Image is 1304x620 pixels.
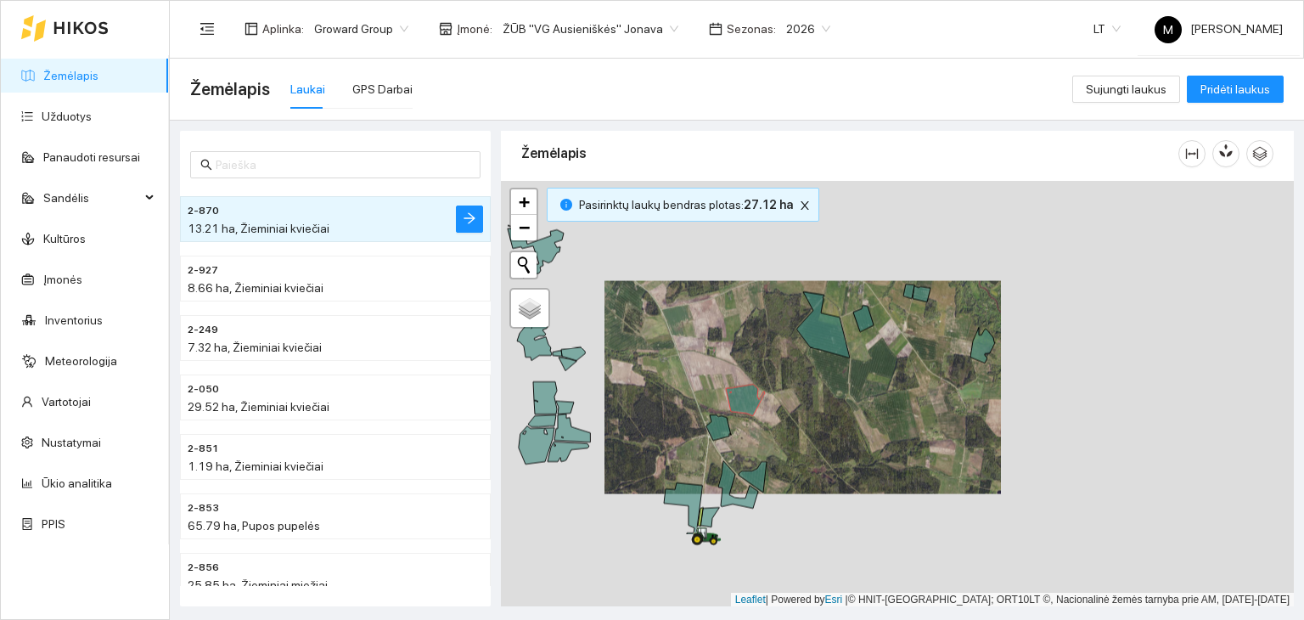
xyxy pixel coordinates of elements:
button: Pridėti laukus [1187,76,1284,103]
span: [PERSON_NAME] [1155,22,1283,36]
button: column-width [1178,140,1206,167]
span: shop [439,22,452,36]
a: Nustatymai [42,436,101,449]
a: Pridėti laukus [1187,82,1284,96]
span: 29.52 ha, Žieminiai kviečiai [188,400,329,414]
span: 2-050 [188,381,219,397]
a: Meteorologija [45,354,117,368]
button: Initiate a new search [511,252,537,278]
a: Žemėlapis [43,69,98,82]
span: layout [244,22,258,36]
div: Žemėlapis [521,129,1178,178]
a: Layers [511,290,548,327]
span: 13.21 ha, Žieminiai kviečiai [188,222,329,235]
span: 8.66 ha, Žieminiai kviečiai [188,281,323,295]
button: menu-fold [190,12,224,46]
span: Sandėlis [43,181,140,215]
span: 1.19 ha, Žieminiai kviečiai [188,459,323,473]
input: Paieška [216,155,470,174]
span: 2-927 [188,262,218,279]
a: Leaflet [735,594,766,606]
span: 65.79 ha, Pupos pupelės [188,519,320,533]
a: Panaudoti resursai [43,150,140,164]
span: search [200,159,212,171]
span: − [519,217,530,238]
span: Aplinka : [262,20,304,38]
div: GPS Darbai [352,80,413,99]
b: 27.12 ha [744,198,793,211]
span: calendar [709,22,722,36]
a: Esri [825,594,843,606]
button: Sujungti laukus [1072,76,1180,103]
span: | [846,594,848,606]
a: Įmonės [43,273,82,286]
a: Užduotys [42,110,92,123]
span: info-circle [560,199,572,211]
span: Groward Group [314,16,408,42]
span: arrow-right [463,211,476,228]
span: LT [1093,16,1121,42]
a: Zoom in [511,189,537,215]
span: close [795,200,814,211]
a: Vartotojai [42,395,91,409]
span: + [519,191,530,212]
button: close [795,195,815,216]
span: 2026 [786,16,830,42]
a: Zoom out [511,215,537,240]
span: 2-853 [188,500,219,516]
span: M [1163,16,1173,43]
a: Ūkio analitika [42,476,112,490]
span: Sezonas : [727,20,776,38]
span: Sujungti laukus [1086,80,1166,99]
a: Sujungti laukus [1072,82,1180,96]
span: ŽŪB "VG Ausieniškės" Jonava [503,16,678,42]
span: 2-870 [188,203,219,219]
span: column-width [1179,147,1205,161]
div: | Powered by © HNIT-[GEOGRAPHIC_DATA]; ORT10LT ©, Nacionalinė žemės tarnyba prie AM, [DATE]-[DATE] [731,593,1294,607]
span: Įmonė : [457,20,492,38]
span: 2-249 [188,322,218,338]
a: PPIS [42,517,65,531]
a: Kultūros [43,232,86,245]
span: Pridėti laukus [1200,80,1270,99]
span: Pasirinktų laukų bendras plotas : [579,195,793,214]
span: 2-856 [188,560,219,576]
span: 25.85 ha, Žieminiai miežiai [188,578,328,592]
button: arrow-right [456,206,483,233]
div: Laukai [290,80,325,99]
span: 2-851 [188,441,219,457]
span: Žemėlapis [190,76,270,103]
span: menu-fold [200,21,215,37]
span: 7.32 ha, Žieminiai kviečiai [188,341,322,354]
a: Inventorius [45,313,103,327]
